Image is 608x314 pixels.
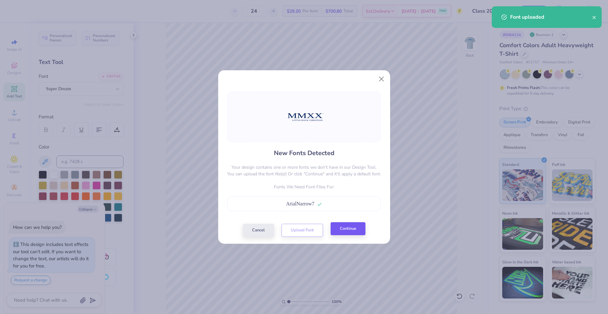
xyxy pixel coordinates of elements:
[274,148,334,158] h4: New Fonts Detected
[331,222,365,235] button: Continue
[227,184,381,190] p: Fonts We Need Font Files For:
[510,13,592,21] div: Font uploaded
[227,164,381,177] p: Your design contains one or more fonts we don't have in our Design Tool. You can upload the font ...
[243,224,274,237] button: Cancel
[375,73,387,85] button: Close
[592,13,597,21] button: close
[286,201,314,206] span: ArialNarrow7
